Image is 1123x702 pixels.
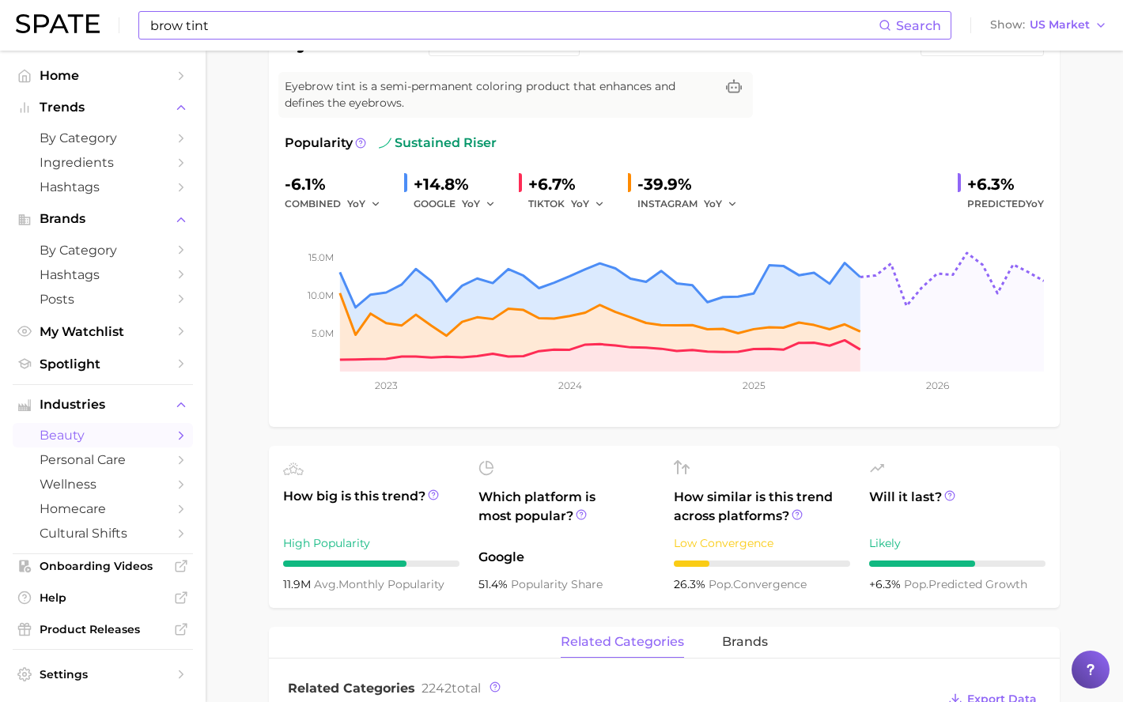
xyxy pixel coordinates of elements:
div: Likely [869,534,1045,553]
div: +6.3% [967,172,1044,197]
a: Spotlight [13,352,193,376]
span: YoY [347,197,365,210]
span: Onboarding Videos [40,559,166,573]
span: 26.3% [674,577,709,591]
div: 6 / 10 [869,560,1045,567]
span: 11.9m [283,577,314,591]
a: by Category [13,126,193,150]
span: US Market [1030,21,1090,29]
div: combined [285,194,391,213]
a: by Category [13,238,193,262]
a: Posts [13,287,193,311]
button: YoY [704,194,738,213]
span: brands [722,635,768,649]
span: monthly popularity [314,577,444,591]
h1: eyebrow tint [285,33,416,52]
span: Popularity [285,134,353,153]
a: My Watchlist [13,319,193,344]
span: Hashtags [40,267,166,282]
span: Brands [40,212,166,226]
span: YoY [462,197,480,210]
span: predicted growth [904,577,1027,591]
tspan: 2026 [926,379,949,391]
span: Eyebrow tint is a semi-permanent coloring product that enhances and defines the eyebrows. [285,78,715,111]
span: How similar is this trend across platforms? [674,488,850,526]
div: TIKTOK [528,194,615,213]
div: -39.9% [637,172,748,197]
span: YoY [571,197,589,210]
a: personal care [13,447,193,472]
div: +14.8% [414,172,506,197]
div: High Popularity [283,534,459,553]
div: -6.1% [285,172,391,197]
div: 2 / 10 [674,560,850,567]
button: YoY [571,194,605,213]
a: Settings [13,662,193,686]
abbr: popularity index [904,577,928,591]
a: Help [13,586,193,610]
a: Product Releases [13,617,193,641]
span: beauty [40,428,166,443]
a: Hashtags [13,175,193,199]
img: SPATE [16,14,100,33]
span: Spotlight [40,357,166,372]
div: 7 / 10 [283,560,459,567]
button: YoY [462,194,496,213]
a: cultural shifts [13,521,193,545]
span: popularity share [511,577,603,591]
span: Which platform is most popular? [478,488,655,540]
span: related categories [561,635,684,649]
span: wellness [40,477,166,492]
span: total [422,681,481,696]
abbr: average [314,577,338,591]
span: convergence [709,577,807,591]
span: by Category [40,130,166,145]
span: Search [896,18,941,33]
div: INSTAGRAM [637,194,748,213]
span: Posts [40,292,166,307]
button: Trends [13,96,193,119]
abbr: popularity index [709,577,733,591]
a: Hashtags [13,262,193,287]
button: ShowUS Market [986,15,1111,36]
span: by Category [40,243,166,258]
span: personal care [40,452,166,467]
span: Home [40,68,166,83]
span: Trends [40,100,166,115]
a: Onboarding Videos [13,554,193,578]
span: Ingredients [40,155,166,170]
input: Search here for a brand, industry, or ingredient [149,12,879,39]
span: Related Categories [288,681,415,696]
span: homecare [40,501,166,516]
button: YoY [347,194,381,213]
span: Help [40,591,166,605]
span: cultural shifts [40,526,166,541]
span: Product Releases [40,622,166,636]
span: Hashtags [40,179,166,194]
a: homecare [13,496,193,521]
div: Low Convergence [674,534,850,553]
a: Ingredients [13,150,193,175]
img: sustained riser [379,137,391,149]
a: beauty [13,423,193,447]
button: Brands [13,207,193,231]
span: 51.4% [478,577,511,591]
span: Industries [40,398,166,412]
tspan: 2025 [743,379,766,391]
span: Show [990,21,1025,29]
tspan: 2023 [375,379,398,391]
span: Will it last? [869,488,1045,526]
a: Home [13,63,193,88]
span: Predicted [967,194,1044,213]
span: YoY [1026,198,1044,209]
a: wellness [13,472,193,496]
div: GOOGLE [414,194,506,213]
tspan: 2024 [558,379,582,391]
button: Industries [13,393,193,417]
span: 2242 [422,681,452,696]
span: +6.3% [869,577,904,591]
span: My Watchlist [40,324,166,339]
div: +6.7% [528,172,615,197]
span: Google [478,548,655,567]
span: Settings [40,667,166,681]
